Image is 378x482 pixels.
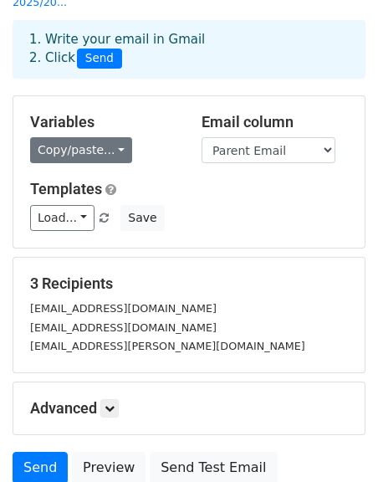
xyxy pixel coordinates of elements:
div: 1. Write your email in Gmail 2. Click [17,30,361,69]
a: Templates [30,180,102,197]
h5: 3 Recipients [30,274,348,293]
a: Copy/paste... [30,137,132,163]
h5: Variables [30,113,176,131]
small: [EMAIL_ADDRESS][DOMAIN_NAME] [30,302,217,315]
h5: Email column [202,113,348,131]
small: [EMAIL_ADDRESS][PERSON_NAME][DOMAIN_NAME] [30,340,305,352]
small: [EMAIL_ADDRESS][DOMAIN_NAME] [30,321,217,334]
button: Save [120,205,164,231]
a: Load... [30,205,94,231]
span: Send [77,49,122,69]
iframe: Chat Widget [294,402,378,482]
h5: Advanced [30,399,348,418]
